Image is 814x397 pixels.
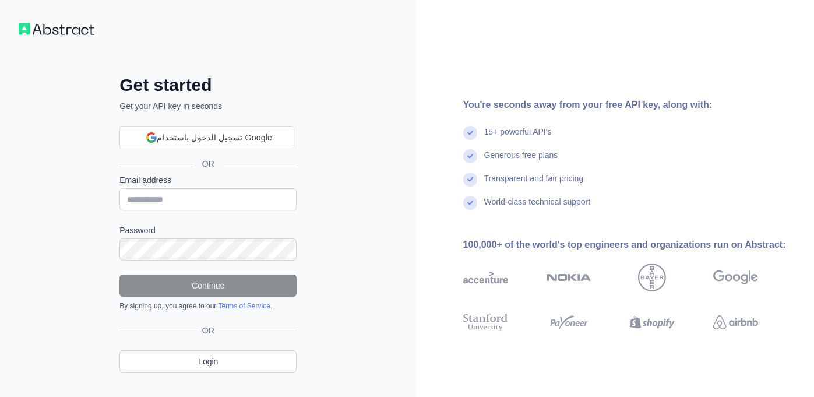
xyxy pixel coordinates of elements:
[193,158,224,170] span: OR
[463,126,477,140] img: check mark
[713,311,758,334] img: airbnb
[484,126,552,149] div: 15+ powerful API's
[484,196,591,219] div: World-class technical support
[198,325,219,336] span: OR
[119,75,297,96] h2: Get started
[119,275,297,297] button: Continue
[463,149,477,163] img: check mark
[547,264,591,291] img: nokia
[463,173,477,187] img: check mark
[119,350,297,373] a: Login
[713,264,758,291] img: google
[547,311,591,334] img: payoneer
[463,98,796,112] div: You're seconds away from your free API key, along with:
[218,302,270,310] a: Terms of Service
[638,264,666,291] img: bayer
[157,132,272,144] span: تسجيل الدخول باستخدام Google
[463,196,477,210] img: check mark
[463,238,796,252] div: 100,000+ of the world's top engineers and organizations run on Abstract:
[19,23,94,35] img: Workflow
[484,173,584,196] div: Transparent and fair pricing
[630,311,675,334] img: shopify
[119,100,297,112] p: Get your API key in seconds
[119,174,297,186] label: Email address
[119,301,297,311] div: By signing up, you agree to our .
[484,149,558,173] div: Generous free plans
[119,126,294,149] div: تسجيل الدخول باستخدام Google
[119,224,297,236] label: Password
[463,264,508,291] img: accenture
[463,311,508,334] img: stanford university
